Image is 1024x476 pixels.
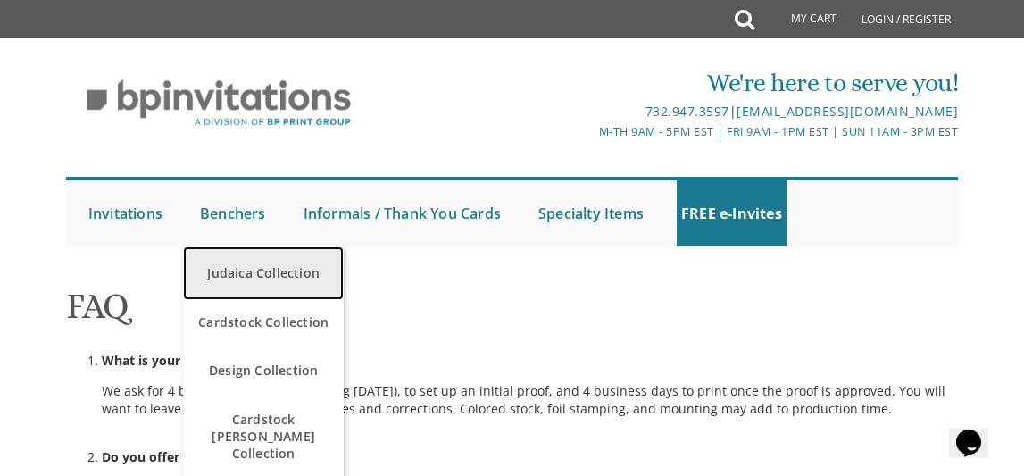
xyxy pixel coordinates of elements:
[102,382,958,418] p: We ask for 4 business days (not including [DATE]), to set up an initial proof, and 4 business day...
[66,287,958,339] h1: FAQ
[183,300,344,344] a: Cardstock Collection
[737,103,958,120] a: [EMAIL_ADDRESS][DOMAIN_NAME]
[102,352,321,369] span: What is your standard turnaround?
[183,397,344,475] a: Cardstock [PERSON_NAME] Collection
[183,344,344,397] a: Design Collection
[677,180,787,246] a: FREE e-Invites
[299,180,505,246] a: Informals / Thank You Cards
[187,402,339,471] span: Cardstock [PERSON_NAME] Collection
[753,2,849,38] a: My Cart
[364,122,958,141] div: M-Th 9am - 5pm EST | Fri 9am - 1pm EST | Sun 11am - 3pm EST
[66,66,372,140] img: BP Invitation Loft
[183,246,344,300] a: Judaica Collection
[645,103,729,120] a: 732.947.3597
[364,65,958,101] div: We're here to serve you!
[102,448,282,465] span: Do you offer priority service?
[949,405,1006,458] iframe: chat widget
[534,180,648,246] a: Specialty Items
[196,180,271,246] a: Benchers
[187,305,339,339] span: Cardstock Collection
[364,101,958,122] div: |
[84,180,167,246] a: Invitations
